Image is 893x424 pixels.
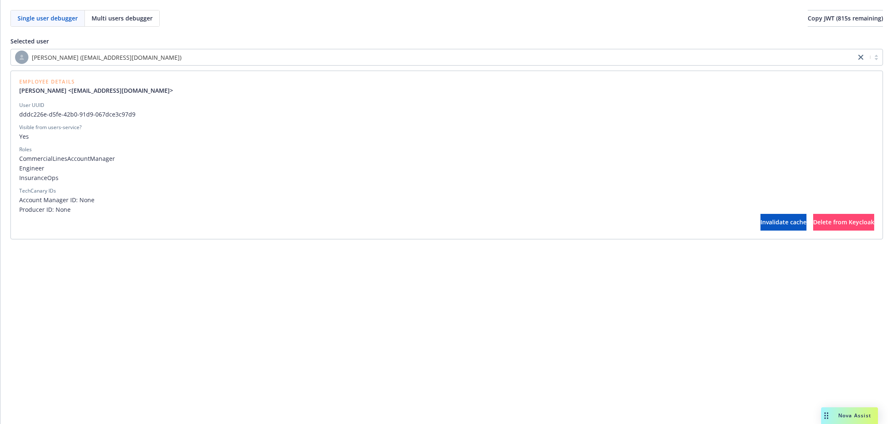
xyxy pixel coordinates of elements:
span: InsuranceOps [19,173,874,182]
a: close [856,52,866,62]
span: Nova Assist [838,412,871,419]
div: Roles [19,146,32,153]
div: TechCanary IDs [19,187,56,195]
a: [PERSON_NAME] <[EMAIL_ADDRESS][DOMAIN_NAME]> [19,86,180,95]
span: Multi users debugger [92,14,153,23]
span: Delete from Keycloak [813,218,874,226]
button: Nova Assist [821,407,878,424]
div: User UUID [19,102,44,109]
button: Delete from Keycloak [813,214,874,231]
span: Yes [19,132,874,141]
span: Account Manager ID: None [19,195,874,204]
span: [PERSON_NAME] ([EMAIL_ADDRESS][DOMAIN_NAME]) [15,51,852,64]
span: dddc226e-d5fe-42b0-91d9-067dce3c97d9 [19,110,874,119]
button: Copy JWT (815s remaining) [808,10,883,27]
span: CommercialLinesAccountManager [19,154,874,163]
div: Visible from users-service? [19,124,82,131]
span: Invalidate cache [760,218,806,226]
span: Selected user [10,37,49,45]
span: Single user debugger [18,14,78,23]
span: [PERSON_NAME] ([EMAIL_ADDRESS][DOMAIN_NAME]) [32,53,181,62]
span: Producer ID: None [19,205,874,214]
span: Copy JWT ( 815 s remaining) [808,14,883,22]
div: Drag to move [821,407,832,424]
button: Invalidate cache [760,214,806,231]
span: Employee Details [19,79,180,84]
span: Engineer [19,164,874,173]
